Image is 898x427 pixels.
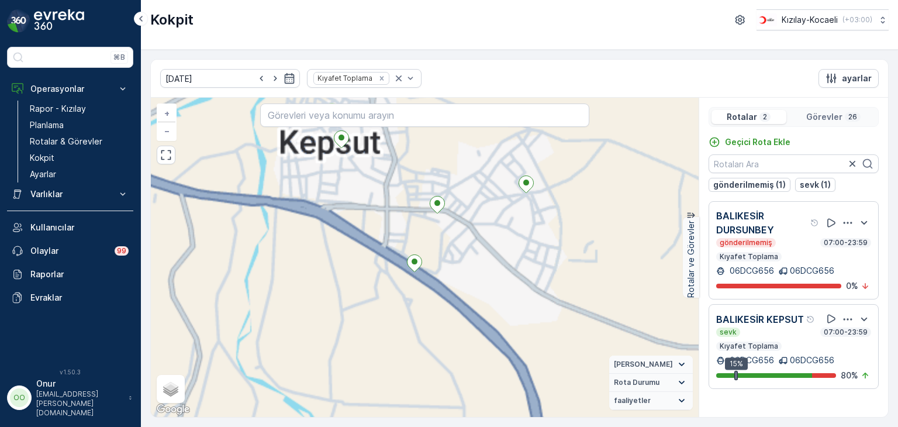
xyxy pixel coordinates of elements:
[719,342,779,351] p: Kıyafet Toplama
[154,402,192,417] a: Bu bölgeyi Google Haritalar'da açın (yeni pencerede açılır)
[375,74,388,83] div: Remove Kıyafet Toplama
[823,238,869,247] p: 07:00-23:59
[716,209,808,237] p: BALIKESİR DURSUNBEY
[7,9,30,33] img: logo
[790,354,834,366] p: 06DCG656
[30,292,129,304] p: Evraklar
[614,360,673,369] span: [PERSON_NAME]
[614,396,651,405] span: faaliyetler
[806,111,842,123] p: Görevler
[154,402,192,417] img: Google
[30,168,56,180] p: Ayarlar
[30,83,110,95] p: Operasyonlar
[30,245,108,257] p: Olaylar
[25,133,133,150] a: Rotalar & Görevler
[727,354,774,366] p: 06DCG656
[7,263,133,286] a: Raporlar
[842,15,872,25] p: ( +03:00 )
[609,374,693,392] summary: Rota Durumu
[36,378,123,390] p: Onur
[150,11,194,29] p: Kokpit
[314,73,374,84] div: Kıyafet Toplama
[158,122,175,140] a: Uzaklaştır
[725,357,748,370] div: 15%
[847,112,858,122] p: 26
[818,69,879,88] button: ayarlar
[709,178,790,192] button: gönderilmemiş (1)
[709,154,879,173] input: Rotaları Ara
[30,268,129,280] p: Raporlar
[25,117,133,133] a: Planlama
[719,252,779,261] p: Kıyafet Toplama
[10,388,29,407] div: OO
[614,378,659,387] span: Rota Durumu
[260,104,589,127] input: Görevleri veya konumu arayın
[30,152,54,164] p: Kokpit
[113,53,125,62] p: ⌘B
[782,14,838,26] p: Kızılay-Kocaeli
[709,136,790,148] a: Geçici Rota Ekle
[842,73,872,84] p: ayarlar
[160,69,300,88] input: dd/mm/yyyy
[25,101,133,117] a: Rapor - Kızılay
[7,216,133,239] a: Kullanıcılar
[810,218,820,228] div: Yardım Araç İkonu
[30,119,64,131] p: Planlama
[164,108,170,118] span: +
[725,136,790,148] p: Geçici Rota Ekle
[762,112,768,122] p: 2
[36,390,123,418] p: [EMAIL_ADDRESS][PERSON_NAME][DOMAIN_NAME]
[757,9,889,30] button: Kızılay-Kocaeli(+03:00)
[117,246,126,256] p: 99
[7,77,133,101] button: Operasyonlar
[727,111,757,123] p: Rotalar
[795,178,835,192] button: sevk (1)
[841,370,858,381] p: 80 %
[7,369,133,376] span: v 1.50.3
[790,265,834,277] p: 06DCG656
[713,179,786,191] p: gönderilmemiş (1)
[30,188,110,200] p: Varlıklar
[800,179,831,191] p: sevk (1)
[719,238,773,247] p: gönderilmemiş
[30,222,129,233] p: Kullanıcılar
[7,182,133,206] button: Varlıklar
[164,126,170,136] span: −
[25,150,133,166] a: Kokpit
[25,166,133,182] a: Ayarlar
[158,105,175,122] a: Yakınlaştır
[685,221,697,298] p: Rotalar ve Görevler
[7,378,133,418] button: OOOnur[EMAIL_ADDRESS][PERSON_NAME][DOMAIN_NAME]
[7,239,133,263] a: Olaylar99
[757,13,777,26] img: k%C4%B1z%C4%B1lay_0jL9uU1.png
[30,103,86,115] p: Rapor - Kızılay
[609,356,693,374] summary: [PERSON_NAME]
[158,376,184,402] a: Layers
[716,312,804,326] p: BALIKESİR KEPSUT
[823,328,869,337] p: 07:00-23:59
[727,265,774,277] p: 06DCG656
[806,315,816,324] div: Yardım Araç İkonu
[7,286,133,309] a: Evraklar
[719,328,738,337] p: sevk
[34,9,84,33] img: logo_dark-DEwI_e13.png
[609,392,693,410] summary: faaliyetler
[846,280,858,292] p: 0 %
[30,136,102,147] p: Rotalar & Görevler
